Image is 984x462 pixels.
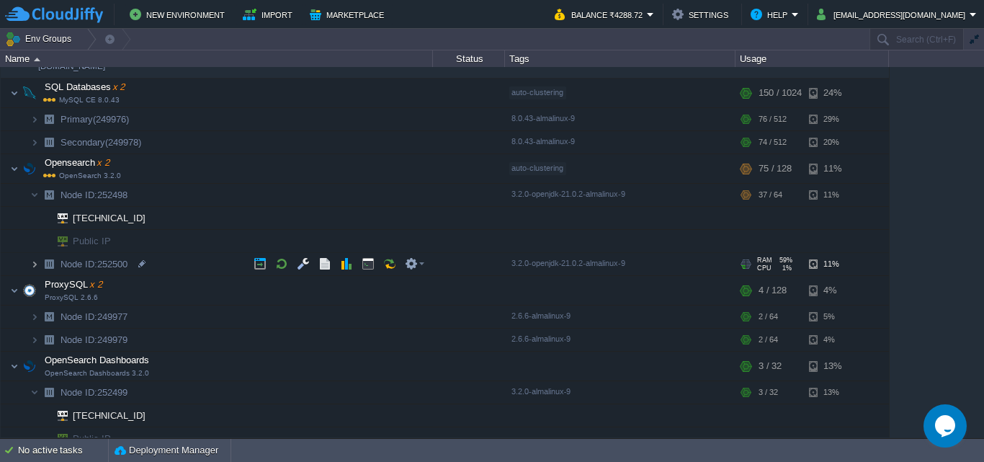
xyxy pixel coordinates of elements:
[59,258,130,270] span: 252500
[5,29,76,49] button: Env Groups
[39,329,59,351] img: AMDAwAAAACH5BAEAAAAALAAAAAABAAEAAAICRAEAOw==
[243,6,297,23] button: Import
[777,265,792,272] span: 1%
[59,136,143,148] a: Secondary(249978)
[45,369,149,378] span: OpenSearch Dashboards 3.2.0
[809,306,856,328] div: 5%
[817,6,970,23] button: [EMAIL_ADDRESS][DOMAIN_NAME]
[93,114,129,125] span: (249976)
[759,276,787,305] div: 4 / 128
[736,50,888,67] div: Usage
[5,6,103,24] img: CloudJiffy
[71,404,148,427] span: [TECHNICAL_ID]
[88,279,102,290] span: x 2
[759,131,787,154] div: 74 / 512
[105,137,141,148] span: (249978)
[48,427,68,450] img: AMDAwAAAACH5BAEAAAAALAAAAAABAAEAAAICRAEAOw==
[809,253,856,275] div: 11%
[555,6,647,23] button: Balance ₹4288.72
[39,131,59,154] img: AMDAwAAAACH5BAEAAAAALAAAAAABAAEAAAICRAEAOw==
[59,334,130,346] a: Node ID:249979
[751,6,792,23] button: Help
[48,207,68,229] img: AMDAwAAAACH5BAEAAAAALAAAAAABAAEAAAICRAEAOw==
[59,189,130,201] a: Node ID:252498
[61,190,97,200] span: Node ID:
[19,79,40,107] img: AMDAwAAAACH5BAEAAAAALAAAAAABAAEAAAICRAEAOw==
[34,58,40,61] img: AMDAwAAAACH5BAEAAAAALAAAAAABAAEAAAICRAEAOw==
[71,230,113,252] span: Public IP
[511,114,575,123] span: 8.0.43-almalinux-9
[511,311,571,320] span: 2.6.6-almalinux-9
[511,190,625,198] span: 3.2.0-openjdk-21.0.2-almalinux-9
[30,329,39,351] img: AMDAwAAAACH5BAEAAAAALAAAAAABAAEAAAICRAEAOw==
[759,184,782,206] div: 37 / 64
[39,184,59,206] img: AMDAwAAAACH5BAEAAAAALAAAAAABAAEAAAICRAEAOw==
[30,131,39,154] img: AMDAwAAAACH5BAEAAAAALAAAAAABAAEAAAICRAEAOw==
[43,156,112,169] span: Opensearch
[39,207,48,229] img: AMDAwAAAACH5BAEAAAAALAAAAAABAAEAAAICRAEAOw==
[809,352,856,381] div: 13%
[809,154,856,183] div: 11%
[511,334,571,343] span: 2.6.6-almalinux-9
[923,404,970,448] iframe: chat widget
[809,108,856,130] div: 29%
[19,154,40,183] img: AMDAwAAAACH5BAEAAAAALAAAAAABAAEAAAICRAEAOw==
[71,410,148,421] a: [TECHNICAL_ID]
[30,184,39,206] img: AMDAwAAAACH5BAEAAAAALAAAAAABAAEAAAICRAEAOw==
[19,276,40,305] img: AMDAwAAAACH5BAEAAAAALAAAAAABAAEAAAICRAEAOw==
[30,381,39,404] img: AMDAwAAAACH5BAEAAAAALAAAAAABAAEAAAICRAEAOw==
[778,257,792,264] span: 59%
[30,306,39,328] img: AMDAwAAAACH5BAEAAAAALAAAAAABAAEAAAICRAEAOw==
[61,387,97,398] span: Node ID:
[10,352,19,381] img: AMDAwAAAACH5BAEAAAAALAAAAAABAAEAAAICRAEAOw==
[19,352,40,381] img: AMDAwAAAACH5BAEAAAAALAAAAAABAAEAAAICRAEAOw==
[1,50,432,67] div: Name
[310,6,388,23] button: Marketplace
[59,113,131,125] a: Primary(249976)
[71,236,113,246] a: Public IP
[759,154,792,183] div: 75 / 128
[111,81,125,92] span: x 2
[43,81,127,93] span: SQL Databases
[809,276,856,305] div: 4%
[59,311,130,323] a: Node ID:249977
[43,157,112,168] a: Opensearchx 2OpenSearch 3.2.0
[48,230,68,252] img: AMDAwAAAACH5BAEAAAAALAAAAAABAAEAAAICRAEAOw==
[759,306,778,328] div: 2 / 64
[506,50,735,67] div: Tags
[39,404,48,427] img: AMDAwAAAACH5BAEAAAAALAAAAAABAAEAAAICRAEAOw==
[511,164,563,172] span: auto-clustering
[59,136,143,148] span: Secondary
[43,81,127,92] a: SQL Databasesx 2MySQL CE 8.0.43
[61,311,97,322] span: Node ID:
[61,259,97,270] span: Node ID:
[59,386,130,399] span: 252499
[10,276,19,305] img: AMDAwAAAACH5BAEAAAAALAAAAAABAAEAAAICRAEAOw==
[43,355,151,365] a: OpenSearch DashboardsOpenSearch Dashboards 3.2.0
[18,439,108,462] div: No active tasks
[59,334,130,346] span: 249979
[511,137,575,146] span: 8.0.43-almalinux-9
[71,213,148,223] a: [TECHNICAL_ID]
[39,230,48,252] img: AMDAwAAAACH5BAEAAAAALAAAAAABAAEAAAICRAEAOw==
[30,253,39,275] img: AMDAwAAAACH5BAEAAAAALAAAAAABAAEAAAICRAEAOw==
[59,386,130,399] a: Node ID:252499
[71,427,113,450] span: Public IP
[511,88,563,97] span: auto-clustering
[10,154,19,183] img: AMDAwAAAACH5BAEAAAAALAAAAAABAAEAAAICRAEAOw==
[59,113,131,125] span: Primary
[809,184,856,206] div: 11%
[61,334,97,345] span: Node ID:
[115,443,218,458] button: Deployment Manager
[10,79,19,107] img: AMDAwAAAACH5BAEAAAAALAAAAAABAAEAAAICRAEAOw==
[39,253,59,275] img: AMDAwAAAACH5BAEAAAAALAAAAAABAAEAAAICRAEAOw==
[43,279,104,290] a: ProxySQLx 2ProxySQL 2.6.6
[43,354,151,366] span: OpenSearch Dashboards
[71,433,113,444] a: Public IP
[39,108,59,130] img: AMDAwAAAACH5BAEAAAAALAAAAAABAAEAAAICRAEAOw==
[95,157,109,168] span: x 2
[59,189,130,201] span: 252498
[759,381,778,404] div: 3 / 32
[511,259,625,267] span: 3.2.0-openjdk-21.0.2-almalinux-9
[43,172,121,179] span: OpenSearch 3.2.0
